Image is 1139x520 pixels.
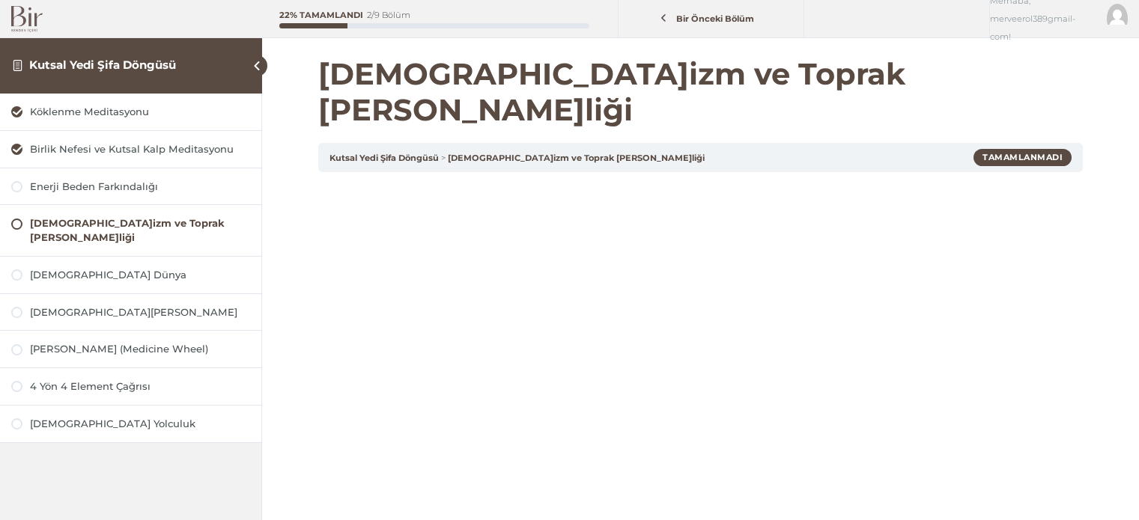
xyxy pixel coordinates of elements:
[329,153,439,163] a: Kutsal Yedi Şifa Döngüsü
[11,6,43,32] img: Bir Logo
[11,105,250,119] a: Köklenme Meditasyonu
[30,105,250,119] div: Köklenme Meditasyonu
[30,417,250,431] div: [DEMOGRAPHIC_DATA] Yolculuk
[30,268,250,282] div: [DEMOGRAPHIC_DATA] Dünya
[30,379,250,394] div: 4 Yön 4 Element Çağrısı
[367,11,410,19] div: 2/9 Bölüm
[30,142,250,156] div: Birlik Nefesi ve Kutsal Kalp Meditasyonu
[11,216,250,245] a: [DEMOGRAPHIC_DATA]izm ve Toprak [PERSON_NAME]liği
[30,305,250,319] div: [DEMOGRAPHIC_DATA][PERSON_NAME]
[11,379,250,394] a: 4 Yön 4 Element Çağrısı
[11,142,250,156] a: Birlik Nefesi ve Kutsal Kalp Meditasyonu
[29,58,176,72] a: Kutsal Yedi Şifa Döngüsü
[279,11,363,19] div: 22% Tamamlandı
[11,305,250,319] a: [DEMOGRAPHIC_DATA][PERSON_NAME]
[30,216,250,245] div: [DEMOGRAPHIC_DATA]izm ve Toprak [PERSON_NAME]liği
[30,180,250,194] div: Enerji Beden Farkındalığı
[11,268,250,282] a: [DEMOGRAPHIC_DATA] Dünya
[11,180,250,194] a: Enerji Beden Farkındalığı
[11,417,250,431] a: [DEMOGRAPHIC_DATA] Yolculuk
[622,5,800,33] a: Bir Önceki Bölüm
[974,149,1072,165] div: Tamamlanmadı
[667,13,762,24] span: Bir Önceki Bölüm
[11,342,250,356] a: [PERSON_NAME] (Medicine Wheel)
[30,342,250,356] div: [PERSON_NAME] (Medicine Wheel)
[448,153,705,163] a: [DEMOGRAPHIC_DATA]izm ve Toprak [PERSON_NAME]liği
[318,56,1083,128] h1: [DEMOGRAPHIC_DATA]izm ve Toprak [PERSON_NAME]liği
